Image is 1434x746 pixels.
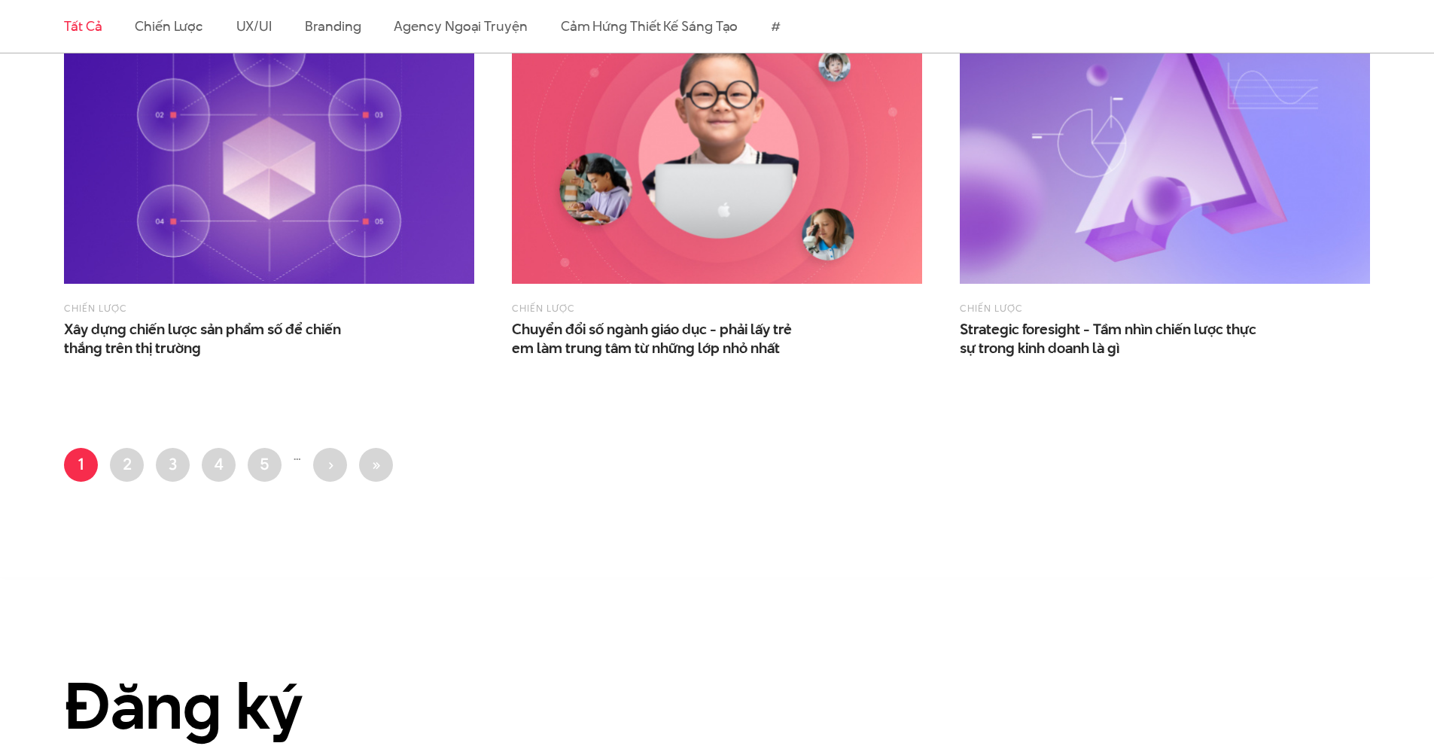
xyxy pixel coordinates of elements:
span: thắng trên thị trường [64,339,201,358]
a: 3 [156,448,190,482]
span: » [371,452,381,475]
a: Xây dựng chiến lược sản phẩm số để chiếnthắng trên thị trường [64,320,365,358]
a: Cảm hứng thiết kế sáng tạo [561,17,738,35]
a: Chiến lược [960,301,1023,315]
a: Tất cả [64,17,102,35]
a: Strategic foresight - Tầm nhìn chiến lược thựcsự trong kinh doanh là gì [960,320,1261,358]
img: Xây dựng chiến lược sản phẩm số để chiến thắng trên thị trường [64,5,474,284]
span: Strategic foresight - Tầm nhìn chiến lược thực [960,320,1261,358]
span: Xây dựng chiến lược sản phẩm số để chiến [64,320,365,358]
a: # [771,17,781,35]
a: 5 [248,448,282,482]
a: UX/UI [236,17,272,35]
a: Chiến lược [135,17,202,35]
a: 2 [110,448,144,482]
img: Strategic foresight - Tầm nhìn chiến lược thực sự trong kinh doanh là gì [960,5,1370,284]
span: sự trong kinh doanh là gì [960,339,1119,358]
a: Chiến lược [512,301,575,315]
li: … [294,448,301,464]
span: › [327,452,333,475]
span: em làm trung tâm từ những lớp nhỏ nhất [512,339,780,358]
a: Chuyển đổi số ngành giáo dục - phải lấy trẻem làm trung tâm từ những lớp nhỏ nhất [512,320,813,358]
a: Chiến lược [64,301,127,315]
a: Agency ngoại truyện [394,17,527,35]
img: Chuyển đổi số ngành giáo dục [512,5,922,284]
a: Branding [305,17,361,35]
span: Chuyển đổi số ngành giáo dục - phải lấy trẻ [512,320,813,358]
a: 4 [202,448,236,482]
